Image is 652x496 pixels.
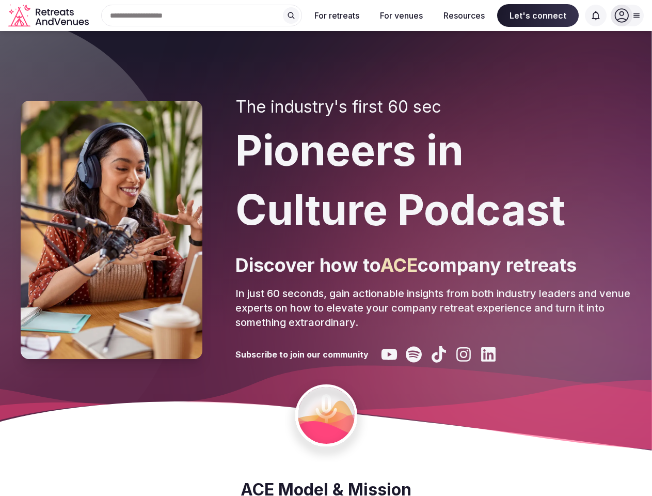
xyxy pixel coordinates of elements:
[435,4,493,27] button: Resources
[235,97,631,117] h2: The industry's first 60 sec
[235,349,369,360] h3: Subscribe to join our community
[8,4,91,27] a: Visit the homepage
[497,4,579,27] span: Let's connect
[235,121,631,240] h1: Pioneers in Culture Podcast
[306,4,368,27] button: For retreats
[372,4,431,27] button: For venues
[8,4,91,27] svg: Retreats and Venues company logo
[21,101,202,359] img: Pioneers in Culture Podcast
[235,252,631,278] p: Discover how to company retreats
[235,286,631,330] p: In just 60 seconds, gain actionable insights from both industry leaders and venue experts on how ...
[380,254,418,276] span: ACE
